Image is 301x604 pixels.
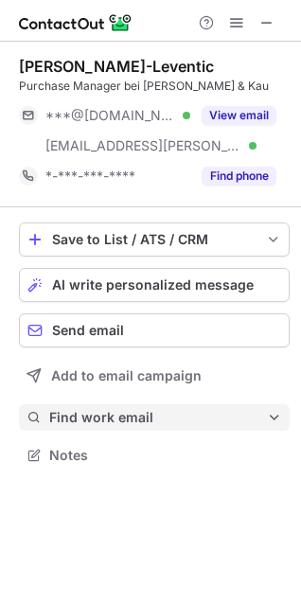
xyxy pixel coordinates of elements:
[19,222,290,257] button: save-profile-one-click
[19,57,214,76] div: [PERSON_NAME]-Leventic
[202,106,276,125] button: Reveal Button
[202,167,276,186] button: Reveal Button
[45,137,242,154] span: [EMAIL_ADDRESS][PERSON_NAME][DOMAIN_NAME]
[19,442,290,469] button: Notes
[19,359,290,393] button: Add to email campaign
[19,78,290,95] div: Purchase Manager bei [PERSON_NAME] & Kau
[52,323,124,338] span: Send email
[19,404,290,431] button: Find work email
[49,409,267,426] span: Find work email
[45,107,176,124] span: ***@[DOMAIN_NAME]
[51,368,202,383] span: Add to email campaign
[49,447,282,464] span: Notes
[19,313,290,347] button: Send email
[52,277,254,293] span: AI write personalized message
[52,232,257,247] div: Save to List / ATS / CRM
[19,11,133,34] img: ContactOut v5.3.10
[19,268,290,302] button: AI write personalized message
